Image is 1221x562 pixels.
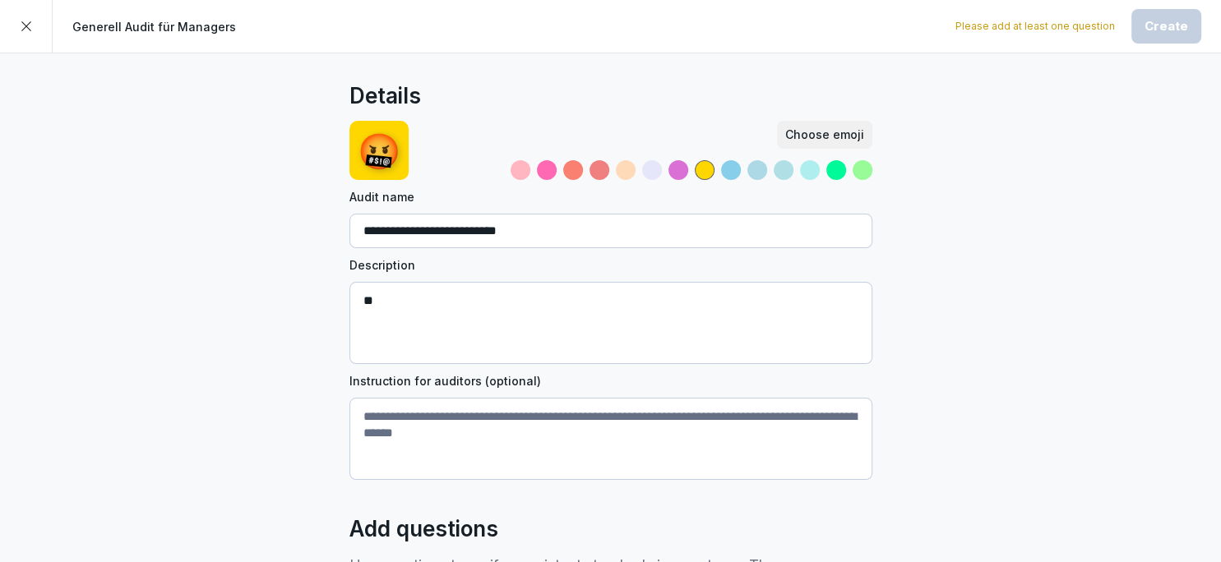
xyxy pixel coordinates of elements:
[349,372,872,389] label: Instruction for auditors (optional)
[1131,9,1201,44] button: Create
[349,80,421,113] h2: Details
[785,126,864,144] div: Choose emoji
[72,18,236,35] p: Generell Audit für Managers
[349,188,872,205] label: Audit name
[1145,17,1188,35] div: Create
[349,256,872,274] label: Description
[358,125,400,177] p: 🤬
[777,121,872,149] button: Choose emoji
[955,19,1115,34] p: Please add at least one question
[349,513,498,546] h2: Add questions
